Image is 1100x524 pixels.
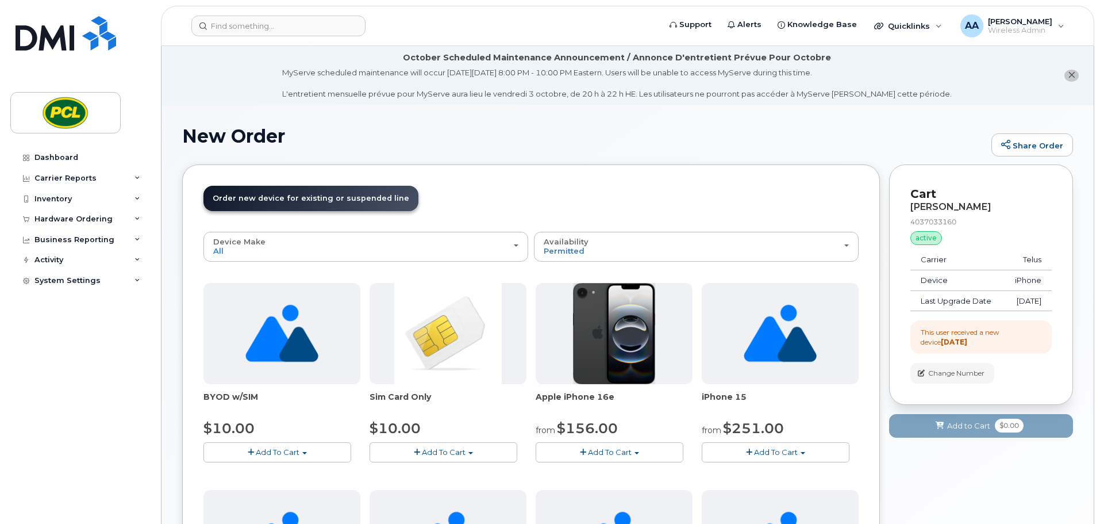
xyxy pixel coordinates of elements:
[941,338,967,346] strong: [DATE]
[536,391,693,414] div: Apple iPhone 16e
[544,237,589,246] span: Availability
[723,420,784,437] span: $251.00
[213,246,224,255] span: All
[573,283,656,384] img: iphone16e.png
[213,194,409,202] span: Order new device for existing or suspended line
[203,232,528,262] button: Device Make All
[947,420,990,431] span: Add to Cart
[213,237,266,246] span: Device Make
[744,283,817,384] img: no_image_found-2caef05468ed5679b831cfe6fc140e25e0c280774317ffc20a367ab7fd17291e.png
[910,270,1003,291] td: Device
[203,442,351,462] button: Add To Cart
[536,425,555,435] small: from
[910,202,1052,212] div: [PERSON_NAME]
[1003,270,1052,291] td: iPhone
[536,442,683,462] button: Add To Cart
[910,363,994,383] button: Change Number
[182,126,986,146] h1: New Order
[910,217,1052,227] div: 4037033160
[370,420,421,437] span: $10.00
[557,420,618,437] span: $156.00
[1064,70,1079,82] button: close notification
[370,442,517,462] button: Add To Cart
[1003,250,1052,270] td: Telus
[422,447,466,457] span: Add To Cart
[370,391,526,414] div: Sim Card Only
[910,186,1052,202] p: Cart
[754,447,798,457] span: Add To Cart
[403,52,831,64] div: October Scheduled Maintenance Announcement / Annonce D'entretient Prévue Pour Octobre
[995,419,1024,433] span: $0.00
[282,67,952,100] div: MyServe scheduled maintenance will occur [DATE][DATE] 8:00 PM - 10:00 PM Eastern. Users will be u...
[245,283,318,384] img: no_image_found-2caef05468ed5679b831cfe6fc140e25e0c280774317ffc20a367ab7fd17291e.png
[702,425,721,435] small: from
[203,391,360,414] div: BYOD w/SIM
[534,232,859,262] button: Availability Permitted
[588,447,632,457] span: Add To Cart
[256,447,299,457] span: Add To Cart
[1003,291,1052,312] td: [DATE]
[889,414,1073,438] button: Add to Cart $0.00
[544,246,584,255] span: Permitted
[394,283,502,384] img: ______________2020-08-11___23.11.32.png
[702,442,849,462] button: Add To Cart
[702,391,859,414] div: iPhone 15
[928,368,984,378] span: Change Number
[910,291,1003,312] td: Last Upgrade Date
[203,420,255,437] span: $10.00
[921,327,1041,347] div: This user received a new device
[991,133,1073,156] a: Share Order
[910,250,1003,270] td: Carrier
[910,231,942,245] div: active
